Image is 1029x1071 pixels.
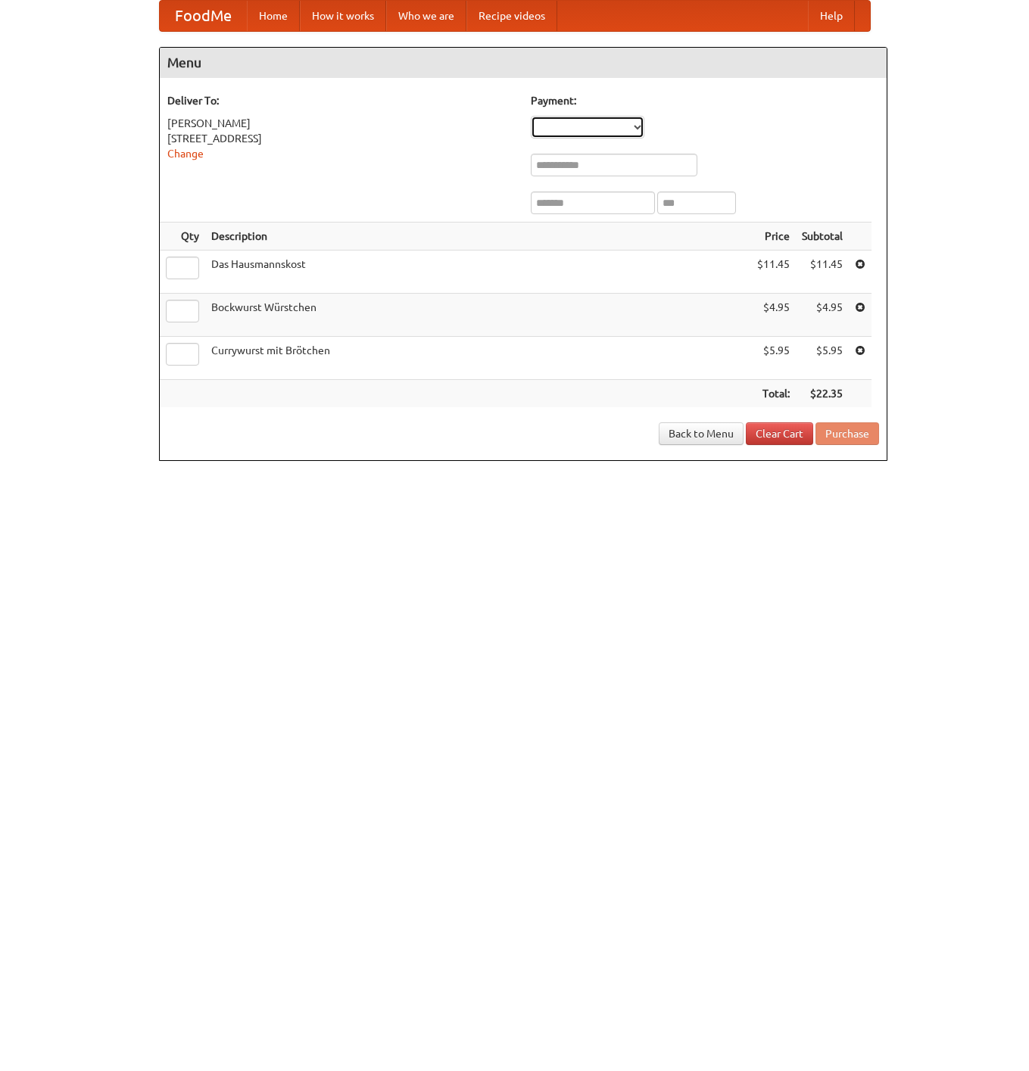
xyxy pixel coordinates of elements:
[205,223,751,251] th: Description
[659,422,744,445] a: Back to Menu
[205,337,751,380] td: Currywurst mit Brötchen
[167,148,204,160] a: Change
[751,337,796,380] td: $5.95
[160,223,205,251] th: Qty
[160,1,247,31] a: FoodMe
[247,1,300,31] a: Home
[746,422,813,445] a: Clear Cart
[815,422,879,445] button: Purchase
[796,380,849,408] th: $22.35
[167,116,516,131] div: [PERSON_NAME]
[531,93,879,108] h5: Payment:
[751,223,796,251] th: Price
[466,1,557,31] a: Recipe videos
[167,131,516,146] div: [STREET_ADDRESS]
[300,1,386,31] a: How it works
[751,251,796,294] td: $11.45
[205,294,751,337] td: Bockwurst Würstchen
[796,337,849,380] td: $5.95
[808,1,855,31] a: Help
[796,223,849,251] th: Subtotal
[205,251,751,294] td: Das Hausmannskost
[751,294,796,337] td: $4.95
[796,251,849,294] td: $11.45
[796,294,849,337] td: $4.95
[751,380,796,408] th: Total:
[167,93,516,108] h5: Deliver To:
[386,1,466,31] a: Who we are
[160,48,887,78] h4: Menu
